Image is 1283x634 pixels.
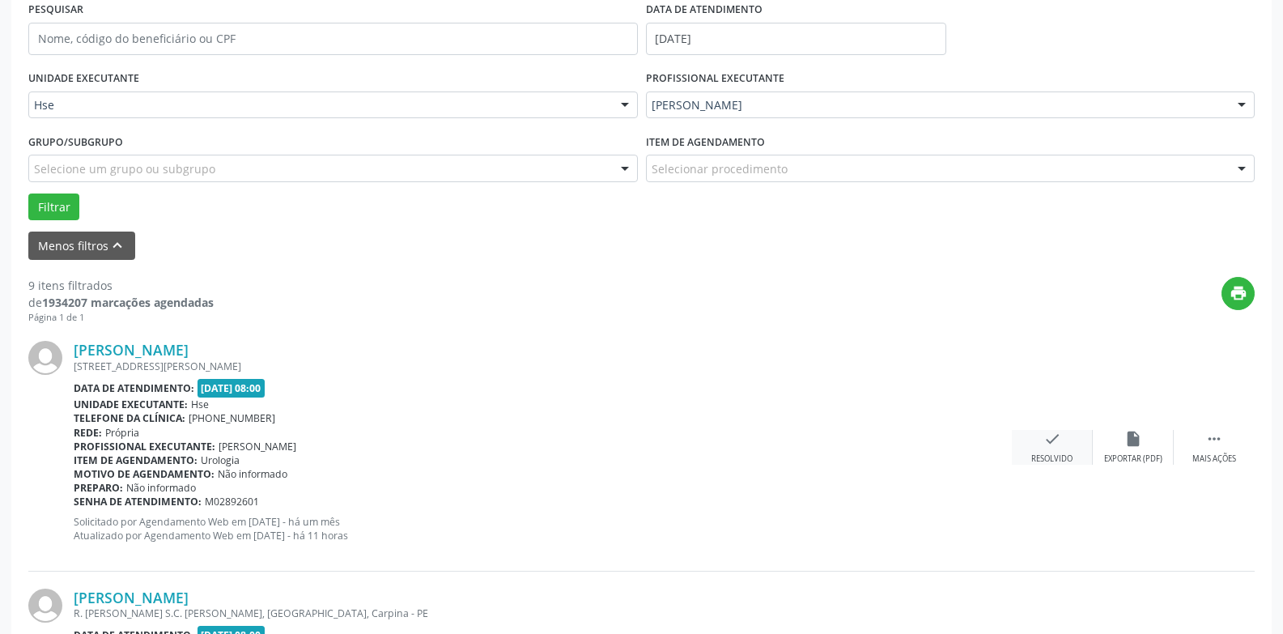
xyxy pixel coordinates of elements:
[74,426,102,440] b: Rede:
[218,467,287,481] span: Não informado
[198,379,266,398] span: [DATE] 08:00
[1192,453,1236,465] div: Mais ações
[74,515,1012,543] p: Solicitado por Agendamento Web em [DATE] - há um mês Atualizado por Agendamento Web em [DATE] - h...
[201,453,240,467] span: Urologia
[74,495,202,508] b: Senha de atendimento:
[652,160,788,177] span: Selecionar procedimento
[74,360,1012,373] div: [STREET_ADDRESS][PERSON_NAME]
[34,97,605,113] span: Hse
[191,398,209,411] span: Hse
[74,453,198,467] b: Item de agendamento:
[28,23,638,55] input: Nome, código do beneficiário ou CPF
[28,194,79,221] button: Filtrar
[1043,430,1061,448] i: check
[1221,277,1255,310] button: print
[219,440,296,453] span: [PERSON_NAME]
[34,160,215,177] span: Selecione um grupo ou subgrupo
[74,411,185,425] b: Telefone da clínica:
[74,398,188,411] b: Unidade executante:
[1230,284,1247,302] i: print
[28,311,214,325] div: Página 1 de 1
[28,277,214,294] div: 9 itens filtrados
[646,66,784,91] label: PROFISSIONAL EXECUTANTE
[74,381,194,395] b: Data de atendimento:
[646,23,946,55] input: Selecione um intervalo
[1124,430,1142,448] i: insert_drive_file
[74,341,189,359] a: [PERSON_NAME]
[126,481,196,495] span: Não informado
[652,97,1222,113] span: [PERSON_NAME]
[1205,430,1223,448] i: 
[646,130,765,155] label: Item de agendamento
[28,66,139,91] label: UNIDADE EXECUTANTE
[74,589,189,606] a: [PERSON_NAME]
[28,341,62,375] img: img
[74,606,1012,620] div: R. [PERSON_NAME] S.C. [PERSON_NAME], [GEOGRAPHIC_DATA], Carpina - PE
[28,232,135,260] button: Menos filtroskeyboard_arrow_up
[28,294,214,311] div: de
[108,236,126,254] i: keyboard_arrow_up
[205,495,259,508] span: M02892601
[1031,453,1073,465] div: Resolvido
[74,467,215,481] b: Motivo de agendamento:
[1104,453,1162,465] div: Exportar (PDF)
[105,426,139,440] span: Própria
[28,130,123,155] label: Grupo/Subgrupo
[74,481,123,495] b: Preparo:
[189,411,275,425] span: [PHONE_NUMBER]
[28,589,62,623] img: img
[74,440,215,453] b: Profissional executante:
[42,295,214,310] strong: 1934207 marcações agendadas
